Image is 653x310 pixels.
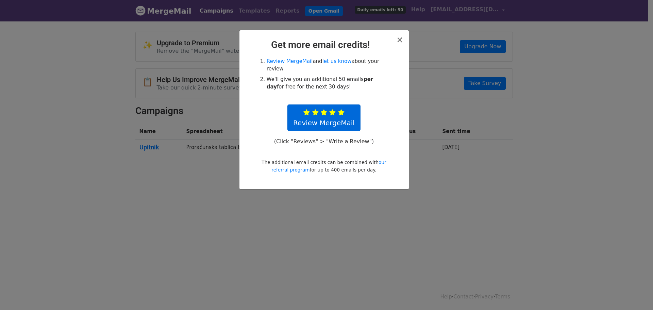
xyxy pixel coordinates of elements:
[396,36,403,44] button: Close
[271,160,386,173] a: our referral program
[262,160,386,173] small: The additional email credits can be combined with for up to 400 emails per day.
[245,39,403,51] h2: Get more email credits!
[619,277,653,310] iframe: Chat Widget
[322,58,352,64] a: let us know
[267,76,373,90] strong: per day
[619,277,653,310] div: Widget razgovora
[267,76,389,91] li: We'll give you an additional 50 emails for free for the next 30 days!
[270,138,377,145] p: (Click "Reviews" > "Write a Review")
[267,58,389,73] li: and about your review
[267,58,313,64] a: Review MergeMail
[287,104,361,131] a: Review MergeMail
[396,35,403,45] span: ×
